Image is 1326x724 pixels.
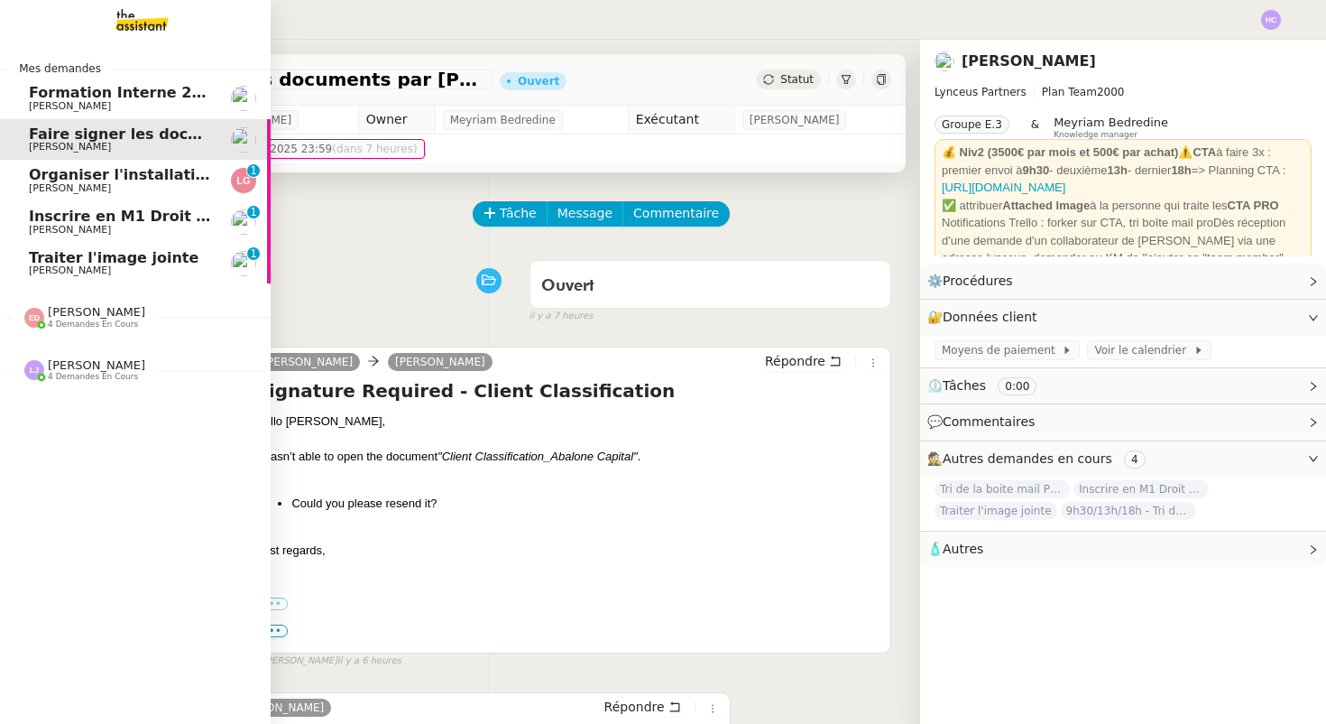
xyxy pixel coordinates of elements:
span: Faire signer les documents par [PERSON_NAME] [29,125,420,143]
strong: 💰 Niv2 (3500€ par mois et 500€ par achat) [942,145,1178,159]
span: Faire signer les documents par [PERSON_NAME] [94,70,485,88]
div: Ouvert [518,76,559,87]
img: svg [231,168,256,193]
span: 4 demandes en cours [48,320,138,330]
span: jeu. 21 août 2025 23:59 [201,140,417,158]
a: [URL][DOMAIN_NAME] [942,181,1065,194]
div: ⚙️Procédures [920,264,1326,299]
span: (dans 7 heures) [332,143,417,155]
p: 1 [250,164,257,181]
span: [PERSON_NAME] [29,182,111,194]
div: Best regards, [255,542,883,560]
img: users%2FTDxDvmCjFdN3QFePFNGdQUcJcQk1%2Favatar%2F0cfb3a67-8790-4592-a9ec-92226c678442 [231,127,256,153]
div: I wasn’t able to open the document . [255,448,883,466]
label: ••• [255,598,288,610]
span: Statut [780,73,814,86]
app-user-label: Knowledge manager [1054,116,1168,139]
span: il y a 6 heures [337,654,401,669]
span: 💬 [927,414,1043,429]
img: users%2FTDxDvmCjFdN3QFePFNGdQUcJcQk1%2Favatar%2F0cfb3a67-8790-4592-a9ec-92226c678442 [935,51,954,71]
span: Knowledge manager [1054,130,1137,140]
img: svg [24,360,44,380]
button: Tâche [473,201,548,227]
span: Organiser l'installation de la fibre [29,166,303,183]
strong: CTA PRO [1228,199,1279,212]
span: Commentaires [943,414,1035,429]
p: 1 [250,247,257,264]
span: Commentaire [633,203,719,224]
span: Données client [943,310,1037,324]
span: Hi, [268,649,282,663]
span: Autres [943,542,983,556]
nz-badge-sup: 1 [247,206,260,218]
div: 💬Commentaires [920,404,1326,440]
p: 1 [250,206,257,222]
span: Tri de la boite mail PERSO - [DATE] [935,480,1070,498]
img: users%2FTDxDvmCjFdN3QFePFNGdQUcJcQk1%2Favatar%2F0cfb3a67-8790-4592-a9ec-92226c678442 [231,209,256,235]
span: ••• [255,625,288,637]
span: Tâches [943,378,986,393]
div: 🧴Autres [920,532,1326,567]
div: Hello [PERSON_NAME], [255,413,883,431]
span: Mes demandes [8,60,112,78]
nz-badge-sup: 1 [247,247,260,260]
span: Inscrire en M1 Droit des affaires [29,208,291,225]
div: 🕵️Autres demandes en cours 4 [920,441,1326,477]
span: [PERSON_NAME] [48,305,145,319]
span: il y a 7 heures [529,309,594,324]
span: ⚙️ [927,271,1021,292]
em: "Client Classification_Abalone Capital" [437,450,638,463]
img: svg [24,308,44,328]
span: Traiter l'image jointe [935,502,1057,520]
span: 🧴 [927,542,983,556]
span: Inscrire en M1 Droit des affaires [1073,480,1209,498]
li: Could you please resend it? [291,495,883,513]
span: [PERSON_NAME] [29,141,111,153]
span: 🕵️ [927,451,1153,466]
strong: CTA [1192,145,1216,159]
img: users%2Fa6PbEmLwvGXylUqKytRPpDpAx153%2Favatar%2Ffanny.png [231,86,256,111]
span: Meyriam Bedredine [1054,116,1168,129]
button: Message [547,201,623,227]
button: Répondre [598,697,687,717]
span: ⏲️ [927,378,1052,393]
span: 9h30/13h/18h - Tri de la boite mail PRO - 15 août 2025 [1061,502,1196,520]
span: 2000 [1097,86,1125,98]
h4: Signature Required - Client Classification [255,378,883,404]
span: Moyens de paiement [942,341,1062,359]
a: [PERSON_NAME] [227,700,332,716]
div: ⏲️Tâches 0:00 [920,368,1326,404]
span: Lynceus Partners [935,86,1027,98]
span: [PERSON_NAME] [29,100,111,112]
div: ⚠️ à faire 3x : premier envoi à - deuxième - dernier => Planning CTA : [942,144,1304,197]
span: Autres demandes en cours [943,451,1112,466]
img: svg [1261,10,1281,30]
span: & [1031,116,1039,139]
div: ----- [255,630,883,648]
strong: 9h30 [1023,163,1050,177]
small: [PERSON_NAME] [247,654,401,669]
span: Plan Team [1042,86,1097,98]
span: Tâche [500,203,537,224]
span: Formation Interne 2 - [PERSON_NAME] [29,84,342,101]
div: 🔐Données client [920,300,1326,335]
a: [PERSON_NAME] [255,354,360,370]
span: Procédures [943,274,1013,288]
nz-badge-sup: 1 [247,164,260,177]
nz-tag: Groupe E.3 [935,116,1009,134]
div: Notifications Trello : forker sur CTA, tri boîte mail proDès réception d'une demande d'un collabo... [942,214,1304,267]
span: 4 demandes en cours [48,372,138,382]
button: Commentaire [622,201,730,227]
span: [PERSON_NAME] [29,224,111,236]
nz-tag: 4 [1124,450,1146,469]
span: Meyriam Bedredine [450,111,556,129]
strong: 13h [1108,163,1128,177]
strong: 18h [1171,163,1191,177]
span: Traiter l'image jointe [29,249,198,266]
span: [PERSON_NAME] [29,265,111,276]
a: [PERSON_NAME] [962,52,1096,70]
td: Exécutant [628,106,734,135]
strong: Attached Image [1002,199,1090,212]
nz-tag: 0:00 [998,377,1036,395]
button: Répondre [759,351,848,371]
